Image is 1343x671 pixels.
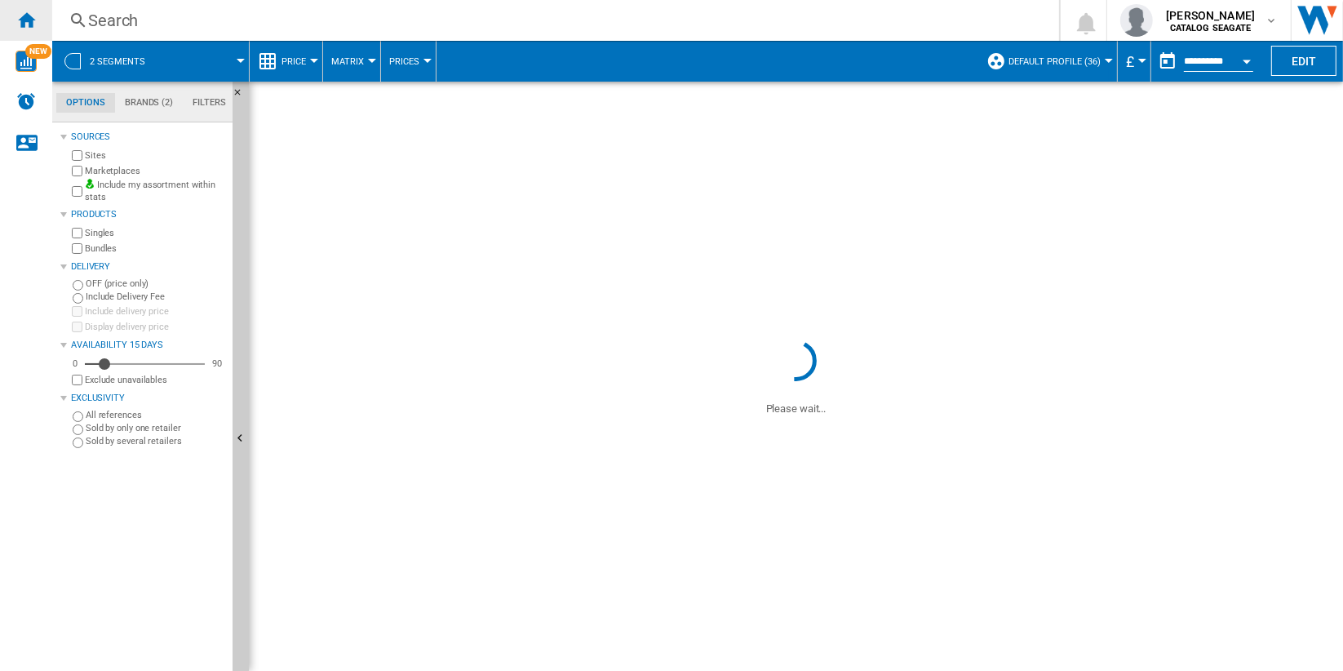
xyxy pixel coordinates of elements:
span: £ [1126,53,1134,70]
div: Products [71,208,226,221]
button: Price [281,41,314,82]
img: profile.jpg [1120,4,1153,37]
md-tab-item: Options [56,93,115,113]
label: Bundles [85,242,226,255]
span: 2 segments [90,56,145,67]
input: Bundles [72,243,82,254]
input: Include Delivery Fee [73,293,83,304]
span: Price [281,56,306,67]
span: Prices [389,56,419,67]
span: Matrix [331,56,364,67]
div: 2 segments [60,41,241,82]
label: Sites [85,149,226,162]
img: alerts-logo.svg [16,91,36,111]
label: OFF (price only) [86,278,226,290]
input: Marketplaces [72,166,82,176]
label: Exclude unavailables [85,374,226,386]
md-tab-item: Brands (2) [115,93,183,113]
label: All references [86,409,226,421]
div: Delivery [71,260,226,273]
md-slider: Availability [85,356,205,372]
button: Hide [233,82,252,111]
span: [PERSON_NAME] [1166,7,1255,24]
button: 2 segments [90,41,162,82]
button: Matrix [331,41,372,82]
input: Singles [72,228,82,238]
div: Default profile (36) [986,41,1109,82]
div: Exclusivity [71,392,226,405]
div: Search [88,9,1017,32]
label: Include Delivery Fee [86,291,226,303]
label: Include my assortment within stats [85,179,226,204]
div: 0 [69,358,82,370]
input: Sold by only one retailer [73,424,83,435]
button: Open calendar [1232,44,1261,73]
input: Include my assortment within stats [72,181,82,202]
button: Edit [1271,46,1336,76]
label: Sold by several retailers [86,435,226,447]
ng-transclude: Please wait... [766,402,827,415]
button: md-calendar [1151,45,1184,78]
input: Display delivery price [72,322,82,332]
label: Singles [85,227,226,239]
input: Include delivery price [72,306,82,317]
div: Price [258,41,314,82]
div: Sources [71,131,226,144]
button: Prices [389,41,428,82]
img: wise-card.svg [16,51,37,72]
input: All references [73,411,83,422]
div: Availability 15 Days [71,339,226,352]
span: NEW [25,44,51,59]
label: Sold by only one retailer [86,422,226,434]
input: Sites [72,150,82,161]
button: £ [1126,41,1142,82]
md-menu: Currency [1118,41,1151,82]
input: Sold by several retailers [73,438,83,448]
button: Default profile (36) [1008,41,1109,82]
md-tab-item: Filters [183,93,236,113]
span: Default profile (36) [1008,56,1101,67]
b: CATALOG SEAGATE [1170,23,1252,33]
input: Display delivery price [72,375,82,385]
input: OFF (price only) [73,280,83,291]
label: Include delivery price [85,305,226,318]
label: Marketplaces [85,165,226,177]
img: mysite-bg-18x18.png [85,179,95,189]
label: Display delivery price [85,321,226,333]
div: 90 [208,358,226,370]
